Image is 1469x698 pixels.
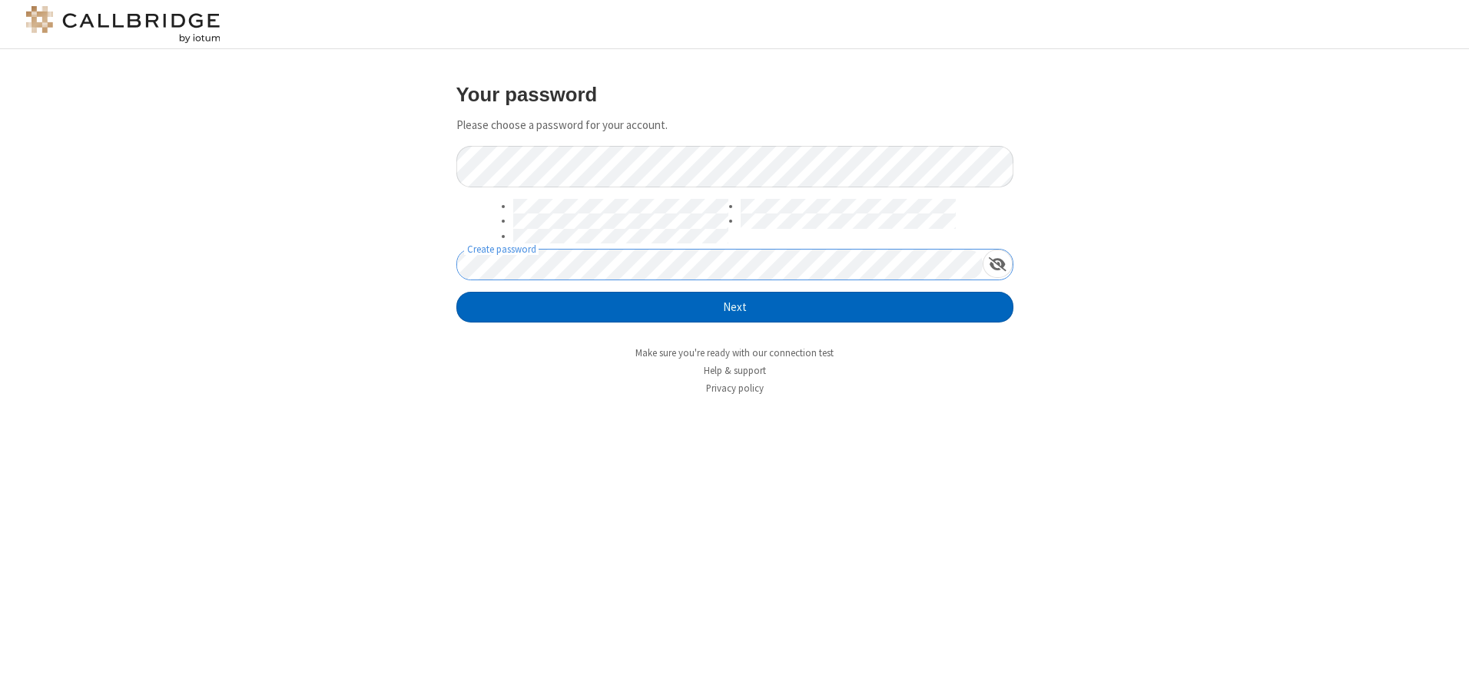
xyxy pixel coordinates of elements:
[983,250,1013,278] div: Show password
[456,84,1013,105] h3: Your password
[457,250,983,280] input: Create password
[23,6,223,43] img: logo@2x.png
[456,292,1013,323] button: Next
[706,382,764,395] a: Privacy policy
[704,364,766,377] a: Help & support
[456,117,1013,134] p: Please choose a password for your account.
[635,346,834,359] a: Make sure you're ready with our connection test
